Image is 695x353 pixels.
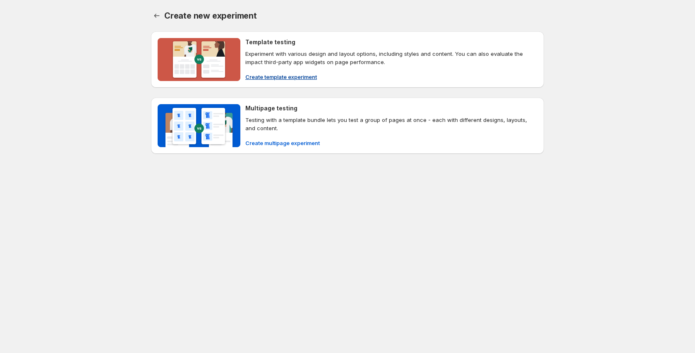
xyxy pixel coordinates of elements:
[164,11,257,21] span: Create new experiment
[245,139,320,147] span: Create multipage experiment
[158,104,240,147] img: Multipage testing
[245,50,537,66] p: Experiment with various design and layout options, including styles and content. You can also eva...
[245,104,297,112] h4: Multipage testing
[158,38,240,81] img: Template testing
[245,38,295,46] h4: Template testing
[240,136,325,150] button: Create multipage experiment
[151,10,163,21] button: Back
[240,70,322,83] button: Create template experiment
[245,116,537,132] p: Testing with a template bundle lets you test a group of pages at once - each with different desig...
[245,73,317,81] span: Create template experiment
